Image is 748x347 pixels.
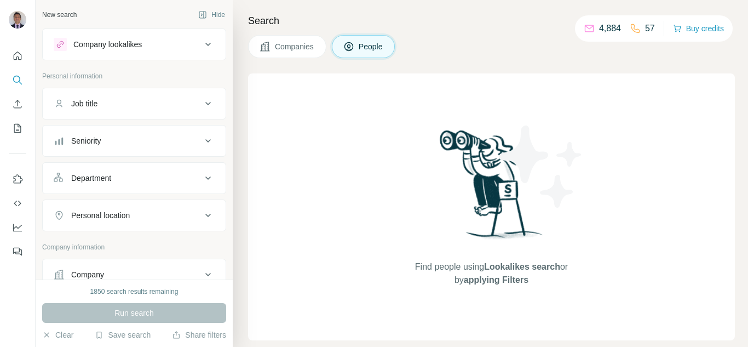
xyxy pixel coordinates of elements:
button: Share filters [172,329,226,340]
div: Personal location [71,210,130,221]
button: Search [9,70,26,90]
img: Surfe Illustration - Woman searching with binoculars [435,127,549,249]
button: Company [43,261,226,288]
button: My lists [9,118,26,138]
button: Personal location [43,202,226,229]
img: Avatar [9,11,26,29]
div: 1850 search results remaining [90,287,179,297]
div: Department [71,173,111,184]
button: Feedback [9,242,26,261]
button: Enrich CSV [9,94,26,114]
button: Use Surfe on LinkedIn [9,169,26,189]
button: Save search [95,329,151,340]
button: Quick start [9,46,26,66]
p: Personal information [42,71,226,81]
button: Company lookalikes [43,31,226,58]
button: Job title [43,90,226,117]
div: New search [42,10,77,20]
button: Clear [42,329,73,340]
button: Seniority [43,128,226,154]
span: People [359,41,384,52]
h4: Search [248,13,735,29]
button: Department [43,165,226,191]
span: Companies [275,41,315,52]
span: Lookalikes search [484,262,560,271]
button: Hide [191,7,233,23]
p: 4,884 [599,22,621,35]
button: Use Surfe API [9,194,26,213]
span: applying Filters [464,275,528,285]
img: Surfe Illustration - Stars [492,117,590,216]
div: Seniority [71,135,101,146]
p: Company information [42,242,226,252]
div: Company [71,269,104,280]
span: Find people using or by [404,260,579,287]
button: Buy credits [673,21,724,36]
div: Job title [71,98,97,109]
p: 57 [645,22,655,35]
div: Company lookalikes [73,39,142,50]
button: Dashboard [9,218,26,237]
